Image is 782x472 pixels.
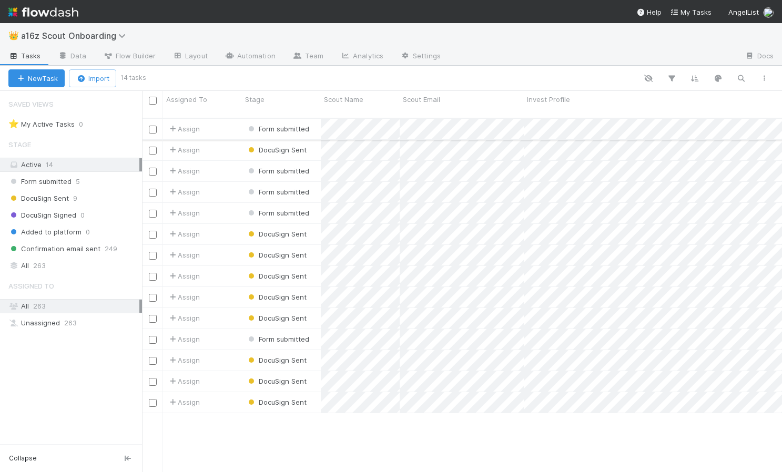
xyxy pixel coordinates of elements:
[167,334,200,344] div: Assign
[8,134,31,155] span: Stage
[216,48,284,65] a: Automation
[103,50,156,61] span: Flow Builder
[245,94,265,105] span: Stage
[167,271,200,281] span: Assign
[246,188,309,196] span: Form submitted
[8,50,41,61] span: Tasks
[403,94,440,105] span: Scout Email
[149,168,157,176] input: Toggle Row Selected
[149,336,157,344] input: Toggle Row Selected
[728,8,759,16] span: AngelList
[246,251,307,259] span: DocuSign Sent
[8,316,139,330] div: Unassigned
[167,376,200,386] span: Assign
[167,229,200,239] span: Assign
[246,146,307,154] span: DocuSign Sent
[8,158,139,171] div: Active
[21,30,131,41] span: a16z Scout Onboarding
[670,7,712,17] a: My Tasks
[8,275,54,296] span: Assigned To
[33,259,46,272] span: 263
[636,7,662,17] div: Help
[167,187,200,197] span: Assign
[167,292,200,302] span: Assign
[46,160,53,169] span: 14
[149,126,157,134] input: Toggle Row Selected
[8,192,69,205] span: DocuSign Sent
[246,124,309,134] div: Form submitted
[167,166,200,176] span: Assign
[76,175,80,188] span: 5
[149,147,157,155] input: Toggle Row Selected
[149,294,157,302] input: Toggle Row Selected
[246,398,307,406] span: DocuSign Sent
[763,7,774,18] img: avatar_6daca87a-2c2e-4848-8ddb-62067031c24f.png
[149,315,157,323] input: Toggle Row Selected
[79,118,94,131] span: 0
[149,231,157,239] input: Toggle Row Selected
[246,167,309,175] span: Form submitted
[73,192,77,205] span: 9
[246,271,307,281] div: DocuSign Sent
[246,376,307,386] div: DocuSign Sent
[8,69,65,87] button: NewTask
[167,397,200,407] span: Assign
[167,124,200,134] span: Assign
[246,292,307,302] div: DocuSign Sent
[246,250,307,260] div: DocuSign Sent
[246,397,307,407] div: DocuSign Sent
[246,145,307,155] div: DocuSign Sent
[246,230,307,238] span: DocuSign Sent
[149,189,157,197] input: Toggle Row Selected
[149,378,157,386] input: Toggle Row Selected
[736,48,782,65] a: Docs
[8,94,54,115] span: Saved Views
[246,229,307,239] div: DocuSign Sent
[167,208,200,218] span: Assign
[95,48,164,65] a: Flow Builder
[149,357,157,365] input: Toggle Row Selected
[246,293,307,301] span: DocuSign Sent
[149,273,157,281] input: Toggle Row Selected
[105,242,117,255] span: 249
[246,314,307,322] span: DocuSign Sent
[284,48,332,65] a: Team
[8,118,75,131] div: My Active Tasks
[149,399,157,407] input: Toggle Row Selected
[8,119,19,128] span: ⭐
[33,302,46,310] span: 263
[246,335,309,343] span: Form submitted
[49,48,95,65] a: Data
[670,8,712,16] span: My Tasks
[149,97,157,105] input: Toggle All Rows Selected
[324,94,363,105] span: Scout Name
[527,94,570,105] span: Invest Profile
[166,94,207,105] span: Assigned To
[167,355,200,365] span: Assign
[246,272,307,280] span: DocuSign Sent
[246,209,309,217] span: Form submitted
[246,377,307,385] span: DocuSign Sent
[246,355,307,365] div: DocuSign Sent
[167,313,200,323] span: Assign
[164,48,216,65] a: Layout
[167,145,200,155] span: Assign
[392,48,449,65] a: Settings
[246,125,309,133] span: Form submitted
[246,334,309,344] div: Form submitted
[332,48,392,65] a: Analytics
[167,250,200,260] span: Assign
